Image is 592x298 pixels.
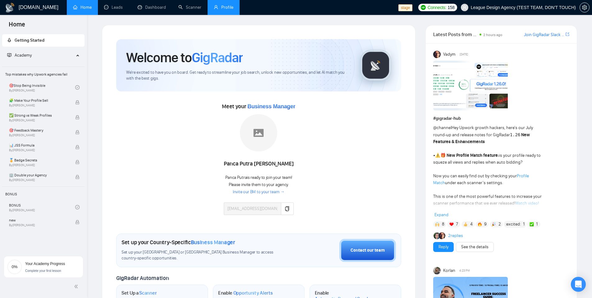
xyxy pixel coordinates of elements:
span: Your Academy Progress [25,262,65,266]
span: Business Manager [191,239,235,246]
span: Latest Posts from the GigRadar Community [433,30,478,38]
span: 0% [7,265,22,269]
span: user [462,5,467,10]
span: By [PERSON_NAME] [9,178,69,182]
code: 1.26 [510,132,521,137]
button: copy [281,203,294,215]
span: 1 [536,221,538,227]
a: messageLeads [104,5,125,10]
img: ✅ [530,222,534,226]
div: Panca Putra [PERSON_NAME] [224,159,294,169]
span: Set up your [GEOGRAPHIC_DATA] or [GEOGRAPHIC_DATA] Business Manager to access country-specific op... [122,249,286,261]
h1: Enable [218,290,273,296]
span: lock [75,160,80,164]
span: copy [285,206,290,211]
span: Expand [434,212,448,217]
h1: # gigradar-hub [433,115,569,122]
a: BONUSBy[PERSON_NAME] [9,200,75,214]
span: By [PERSON_NAME] [9,223,69,227]
h1: Welcome to [126,49,243,66]
span: lock [75,100,80,105]
span: By [PERSON_NAME] [9,163,69,167]
span: BONUS [3,188,84,200]
strong: New Profile Match feature: [447,153,499,158]
a: Reply [438,244,448,250]
span: 🎯 Feedback Mastery [9,127,69,133]
span: 8 [442,221,444,227]
button: Contact our team [339,239,396,262]
div: Open Intercom Messenger [571,277,586,292]
span: Opportunity Alerts [233,290,273,296]
span: @channel [433,125,452,130]
img: Korlan [433,267,441,274]
li: Getting Started [2,34,85,47]
span: We're excited to have you on board. Get ready to streamline your job search, unlock new opportuni... [126,70,350,81]
a: dashboardDashboard [138,5,166,10]
span: Vadym [443,51,456,58]
a: 2replies [448,233,463,239]
img: 👍 [463,222,468,226]
img: Alex B [434,232,440,239]
span: By [PERSON_NAME] [9,104,69,107]
span: GigRadar [192,49,243,66]
img: 🎉 [492,222,496,226]
span: Please invite them to your agency. [229,182,289,187]
span: lock [75,115,80,119]
span: lock [75,175,80,179]
a: Watch video! [515,201,539,206]
span: ✅ Strong vs Weak Profiles [9,112,69,119]
span: [DATE] [460,52,468,57]
span: 2 hours ago [483,33,503,37]
img: upwork-logo.png [421,5,426,10]
span: Business Manager [247,103,295,109]
span: Getting Started [15,38,44,43]
span: fund-projection-screen [7,53,11,57]
img: logo [5,3,15,13]
span: Top mistakes why Upwork agencies fail [3,68,84,81]
h1: Set Up a [122,290,157,296]
span: lock [75,130,80,134]
span: 📊 JSS Formula [9,142,69,148]
span: Meet your [222,103,295,110]
span: stage [398,4,412,11]
span: Panca Putra is ready to join your team! [225,175,292,180]
a: Invite our BM to your team → [233,189,285,195]
a: setting [580,5,590,10]
div: Contact our team [351,247,385,254]
a: Join GigRadar Slack Community [524,31,564,38]
span: :excited: [505,221,521,228]
span: 🎁 [440,153,446,158]
a: homeHome [73,5,92,10]
a: export [566,31,569,37]
span: Academy [7,53,32,58]
span: lock [75,220,80,224]
span: check-circle [75,205,80,209]
a: See the details [461,244,489,250]
button: See the details [456,242,494,252]
img: ❤️ [449,222,454,226]
span: 9 [484,221,487,227]
span: 1 [523,221,525,227]
span: By [PERSON_NAME] [9,133,69,137]
span: Academy [15,53,32,58]
span: 🏢 Double your Agency [9,172,69,178]
img: placeholder.png [240,114,277,151]
span: ⚠️ [435,153,440,158]
span: 🧩 Make Your Profile Sell [9,97,69,104]
span: new [9,217,69,223]
span: Complete your first lesson [25,269,61,272]
img: 🙌 [435,222,439,226]
img: gigradar-logo.png [360,50,391,81]
span: By [PERSON_NAME] [9,148,69,152]
img: F09AC4U7ATU-image.png [433,61,508,110]
span: 4 [470,221,473,227]
span: GigRadar Automation [116,275,169,282]
span: Home [4,20,30,33]
li: Academy Homepage [2,64,85,229]
img: Vadym [433,51,441,58]
h1: Set up your Country-Specific [122,239,235,246]
a: searchScanner [178,5,201,10]
span: Scanner [139,290,157,296]
span: 4:23 PM [459,268,470,273]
